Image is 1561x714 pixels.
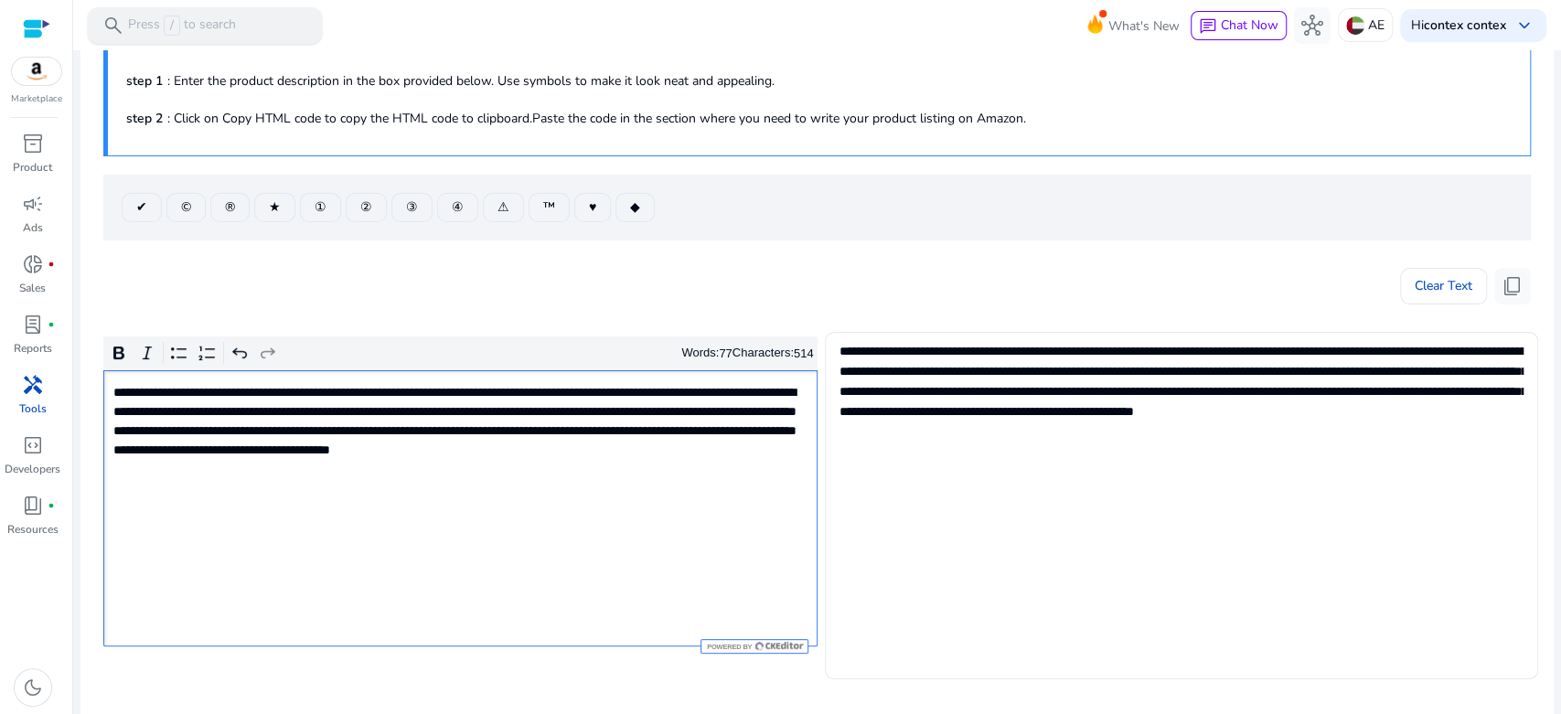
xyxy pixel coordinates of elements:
[14,340,52,357] p: Reports
[48,261,55,268] span: fiber_manual_record
[300,193,341,222] button: ①
[269,197,281,217] span: ★
[103,370,818,646] div: Rich Text Editor. Editing area: main. Press Alt+0 for help.
[1346,16,1364,35] img: ae.svg
[19,400,47,417] p: Tools
[22,677,44,698] span: dark_mode
[5,461,60,477] p: Developers
[705,643,752,651] span: Powered by
[22,374,44,396] span: handyman
[48,321,55,328] span: fiber_manual_record
[681,342,813,365] div: Words: Characters:
[1199,17,1217,36] span: chat
[22,193,44,215] span: campaign
[1411,19,1506,32] p: Hi
[128,16,236,36] p: Press to search
[346,193,387,222] button: ②
[437,193,478,222] button: ④
[574,193,611,222] button: ♥
[1301,15,1323,37] span: hub
[102,15,124,37] span: search
[126,71,1512,91] p: : Enter the product description in the box provided below. Use symbols to make it look neat and a...
[315,197,326,217] span: ①
[615,193,655,222] button: ◆
[497,197,509,217] span: ⚠
[1424,16,1506,34] b: contex contex
[126,72,163,90] b: step 1
[254,193,295,222] button: ★
[122,193,162,222] button: ✔
[452,197,464,217] span: ④
[529,193,570,222] button: ™
[48,502,55,509] span: fiber_manual_record
[1368,9,1385,41] p: AE
[22,253,44,275] span: donut_small
[406,197,418,217] span: ③
[126,110,163,127] b: step 2
[543,197,555,217] span: ™
[1191,11,1287,40] button: chatChat Now
[136,197,147,217] span: ✔
[126,109,1512,128] p: : Click on Copy HTML code to copy the HTML code to clipboard.Paste the code in the section where ...
[589,197,596,217] span: ♥
[22,314,44,336] span: lab_profile
[7,521,59,538] p: Resources
[483,193,524,222] button: ⚠
[181,197,191,217] span: ©
[13,159,52,176] p: Product
[630,197,640,217] span: ◆
[1494,268,1531,304] button: content_copy
[103,336,818,371] div: Editor toolbar
[1415,268,1472,304] span: Clear Text
[1108,10,1180,42] span: What's New
[794,346,814,360] label: 514
[1400,268,1487,304] button: Clear Text
[225,197,235,217] span: ®
[164,16,180,36] span: /
[360,197,372,217] span: ②
[11,92,62,106] p: Marketplace
[12,58,61,85] img: amazon.svg
[719,346,732,360] label: 77
[22,434,44,456] span: code_blocks
[23,219,43,236] p: Ads
[1502,275,1524,297] span: content_copy
[391,193,433,222] button: ③
[1513,15,1535,37] span: keyboard_arrow_down
[1221,16,1278,34] span: Chat Now
[22,133,44,155] span: inventory_2
[19,280,46,296] p: Sales
[1294,7,1331,44] button: hub
[210,193,250,222] button: ®
[166,193,206,222] button: ©
[22,495,44,517] span: book_4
